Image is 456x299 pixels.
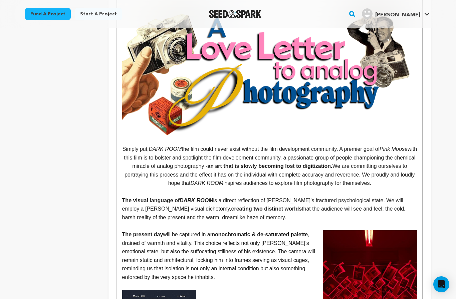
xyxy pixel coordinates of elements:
[207,163,332,169] strong: an art that is slowly becoming lost to digitization.
[362,8,420,19] div: Joshua T.'s Profile
[362,8,373,19] img: user.png
[361,7,431,21] span: Joshua T.'s Profile
[122,13,417,136] img: 1758429445-Untitled-9%204.PNG
[209,10,261,18] img: Seed&Spark Logo Dark Mode
[392,146,408,152] em: Moose
[122,196,417,222] p: is a direct reflection of [PERSON_NAME]'s fractured psychological state. We will employ a [PERSON...
[122,145,417,188] p: Simply put, the film could never exist without the film development community. A premier goal of ...
[75,8,122,20] a: Start a project
[149,146,182,152] em: DARK ROOM
[122,198,213,203] strong: The visual language of
[433,276,449,292] div: Open Intercom Messenger
[209,10,261,18] a: Seed&Spark Homepage
[210,232,308,237] strong: monochromatic & de-saturated palette
[375,12,420,18] span: [PERSON_NAME]
[122,230,417,282] p: will be captured in a , drained of warmth and vitality. This choice reflects not only [PERSON_NAM...
[180,198,213,203] em: DARK ROOM
[361,7,431,19] a: Joshua T.'s Profile
[380,146,390,152] em: Pink
[231,206,302,212] strong: creating two distinct worlds
[190,180,223,186] em: DARK ROOM
[25,8,71,20] a: Fund a project
[122,232,163,237] strong: The present day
